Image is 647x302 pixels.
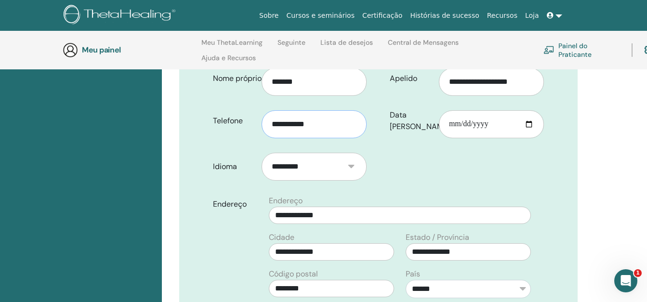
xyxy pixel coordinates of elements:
label: Apelido [383,69,439,88]
h3: Meu painel [82,45,178,54]
a: Recursos [483,7,521,25]
img: generic-user-icon.jpg [63,42,78,58]
label: Endereço [269,195,303,207]
a: Histórias de sucesso [406,7,483,25]
label: Estado / Província [406,232,469,243]
label: Código postal [269,268,318,280]
label: Data [PERSON_NAME] [383,106,439,136]
a: Sobre [255,7,282,25]
a: Certificação [358,7,406,25]
label: Endereço [206,195,264,213]
label: Idioma [206,158,262,176]
label: Telefone [206,112,262,130]
img: logo.png [64,5,179,26]
span: 1 [634,269,642,277]
a: Seguinte [277,39,305,54]
img: chalkboard-teacher.svg [543,46,555,54]
label: País [406,268,420,280]
a: Cursos e seminários [282,7,358,25]
a: Lista de desejos [320,39,373,54]
iframe: Intercom live chat [614,269,637,292]
a: Meu ThetaLearning [201,39,263,54]
a: Ajuda e Recursos [201,54,256,69]
label: Cidade [269,232,294,243]
font: Painel do Praticante [558,41,620,59]
a: Loja [521,7,543,25]
label: Nome próprio [206,69,262,88]
a: Painel do Praticante [543,39,620,61]
a: Central de Mensagens [388,39,459,54]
